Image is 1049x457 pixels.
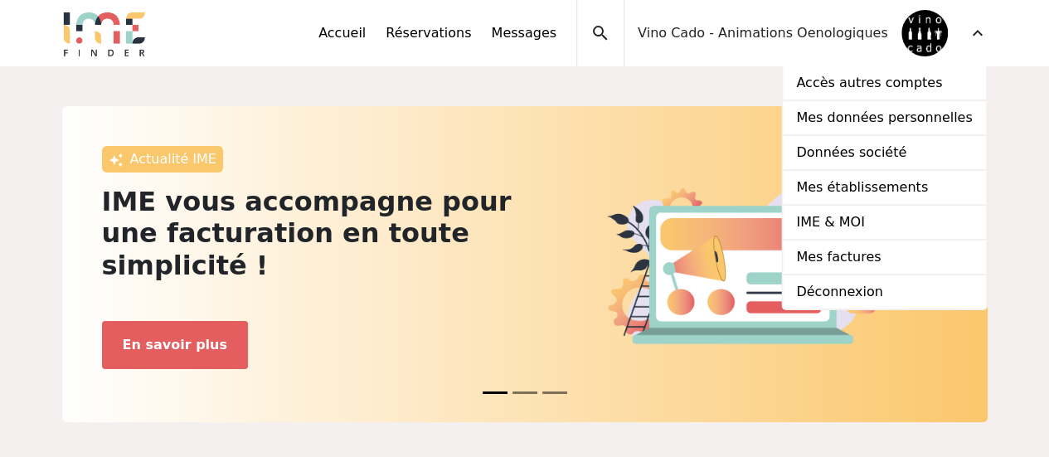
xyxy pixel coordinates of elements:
[968,23,988,43] span: expand_more
[590,23,610,43] span: search
[901,10,948,56] img: 102374-0.png
[102,186,515,281] h2: IME vous accompagne pour une facturation en toute simplicité !
[102,146,223,173] div: Actualité IME
[386,23,471,43] a: Réservations
[783,241,985,275] a: Mes factures
[318,23,366,43] a: Accueil
[783,101,985,136] a: Mes données personnelles
[62,10,147,56] img: Logo.png
[542,383,567,402] button: News 2
[109,153,124,168] img: awesome.png
[607,184,876,344] img: actu.png
[783,136,985,171] a: Données société
[783,206,985,241] a: IME & MOI
[783,171,985,206] a: Mes établissements
[102,321,248,369] button: En savoir plus
[491,23,556,43] a: Messages
[512,383,537,402] button: News 1
[783,275,985,309] a: Déconnexion
[638,23,888,43] span: Vino Cado - Animations Oenologiques
[483,383,508,402] button: News 0
[783,66,985,101] a: Accès autres comptes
